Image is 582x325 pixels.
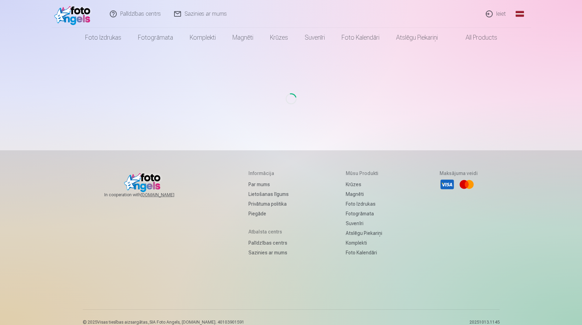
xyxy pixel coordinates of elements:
p: © 2025 Visas tiesības aizsargātas. , [83,319,244,325]
a: Palīdzības centrs [248,238,289,248]
a: Komplekti [346,238,382,248]
a: Piegāde [248,209,289,219]
a: Magnēti [346,189,382,199]
a: Krūzes [262,28,296,47]
a: Par mums [248,180,289,189]
a: Foto kalendāri [333,28,388,47]
a: Fotogrāmata [346,209,382,219]
span: In cooperation with [104,192,191,198]
img: /fa1 [54,3,94,25]
a: [DOMAIN_NAME] [141,192,191,198]
a: Magnēti [224,28,262,47]
a: All products [446,28,506,47]
a: Fotogrāmata [130,28,181,47]
a: Krūzes [346,180,382,189]
span: SIA Foto Angels, [DOMAIN_NAME]. 40103901591 [149,320,244,325]
a: Komplekti [181,28,224,47]
a: Suvenīri [296,28,333,47]
a: Sazinies ar mums [248,248,289,257]
a: Lietošanas līgums [248,189,289,199]
a: Suvenīri [346,219,382,228]
h5: Mūsu produkti [346,170,382,177]
li: Mastercard [459,177,474,192]
h5: Informācija [248,170,289,177]
a: Foto izdrukas [346,199,382,209]
a: Privātuma politika [248,199,289,209]
h5: Atbalsta centrs [248,228,289,235]
a: Atslēgu piekariņi [388,28,446,47]
li: Visa [440,177,455,192]
a: Foto izdrukas [77,28,130,47]
h5: Maksājuma veidi [440,170,478,177]
a: Atslēgu piekariņi [346,228,382,238]
a: Foto kalendāri [346,248,382,257]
